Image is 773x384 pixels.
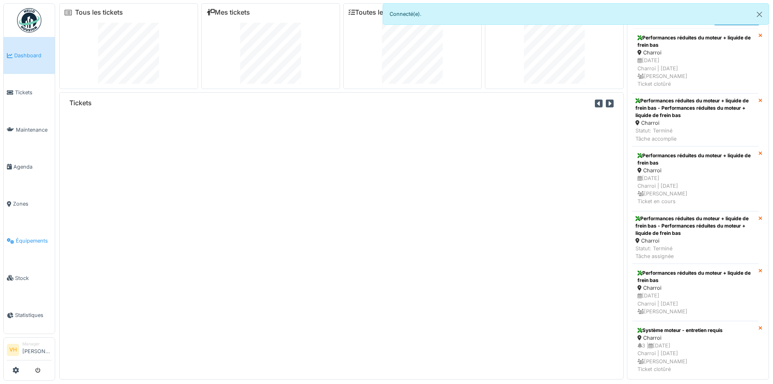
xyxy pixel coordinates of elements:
div: [DATE] Charroi | [DATE] [PERSON_NAME] Ticket clotûré [637,56,753,88]
div: Charroi [637,334,753,342]
a: Agenda [4,148,55,185]
a: Performances réduites du moteur + liquide de frein bas Charroi [DATE]Charroi | [DATE] [PERSON_NAM... [632,146,758,211]
div: Performances réduites du moteur + liquide de frein bas [637,269,753,284]
a: Mes tickets [207,9,250,16]
div: 3 | [DATE] Charroi | [DATE] [PERSON_NAME] Ticket clotûré [637,342,753,373]
div: Charroi [637,49,753,56]
a: Zones [4,185,55,222]
li: VH [7,344,19,356]
li: [PERSON_NAME] [22,341,52,358]
a: Performances réduites du moteur + liquide de frein bas Charroi [DATE]Charroi | [DATE] [PERSON_NAME] [632,264,758,321]
div: Charroi [635,119,755,127]
div: Charroi [637,284,753,292]
a: Statistiques [4,297,55,334]
div: Charroi [637,167,753,174]
button: Close [750,4,769,25]
div: Connecté(e). [383,3,769,25]
span: Tickets [15,89,52,96]
div: Statut: Terminé Tâche accomplie [635,127,755,142]
span: Stock [15,274,52,282]
a: Performances réduites du moteur + liquide de frein bas - Performances réduites du moteur + liquid... [632,211,758,264]
div: [DATE] Charroi | [DATE] [PERSON_NAME] Ticket en cours [637,174,753,206]
span: Dashboard [14,52,52,59]
div: Manager [22,341,52,347]
span: Agenda [13,163,52,171]
a: Tickets [4,74,55,111]
a: Équipements [4,222,55,259]
span: Équipements [16,237,52,245]
div: Performances réduites du moteur + liquide de frein bas [637,152,753,167]
a: Performances réduites du moteur + liquide de frein bas Charroi [DATE]Charroi | [DATE] [PERSON_NAM... [632,28,758,93]
div: Performances réduites du moteur + liquide de frein bas - Performances réduites du moteur + liquid... [635,215,755,237]
div: Performances réduites du moteur + liquide de frein bas - Performances réduites du moteur + liquid... [635,97,755,119]
div: Statut: Terminé Tâche assignée [635,245,755,260]
a: Performances réduites du moteur + liquide de frein bas - Performances réduites du moteur + liquid... [632,93,758,146]
img: Badge_color-CXgf-gQk.svg [17,8,41,33]
a: Dashboard [4,37,55,74]
a: Stock [4,260,55,297]
span: Zones [13,200,52,208]
span: Statistiques [15,311,52,319]
span: Maintenance [16,126,52,134]
div: Charroi [635,237,755,245]
a: Maintenance [4,111,55,148]
a: Toutes les tâches [349,9,409,16]
a: Tous les tickets [75,9,123,16]
div: [DATE] Charroi | [DATE] [PERSON_NAME] [637,292,753,315]
div: Performances réduites du moteur + liquide de frein bas [637,34,753,49]
div: Système moteur - entretien requis [637,327,753,334]
h6: Tickets [69,99,92,107]
a: VH Manager[PERSON_NAME] [7,341,52,360]
a: Système moteur - entretien requis Charroi 3 |[DATE]Charroi | [DATE] [PERSON_NAME]Ticket clotûré [632,321,758,379]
